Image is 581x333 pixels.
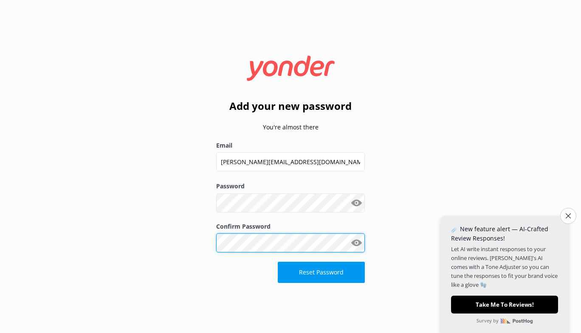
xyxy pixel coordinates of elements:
label: Password [216,182,365,191]
label: Confirm Password [216,222,365,231]
button: Show password [348,194,365,211]
button: Show password [348,235,365,252]
label: Email [216,141,365,150]
p: You're almost there [216,123,365,132]
h2: Add your new password [216,98,365,114]
input: user@emailaddress.com [216,152,365,171]
button: Reset Password [278,262,365,283]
